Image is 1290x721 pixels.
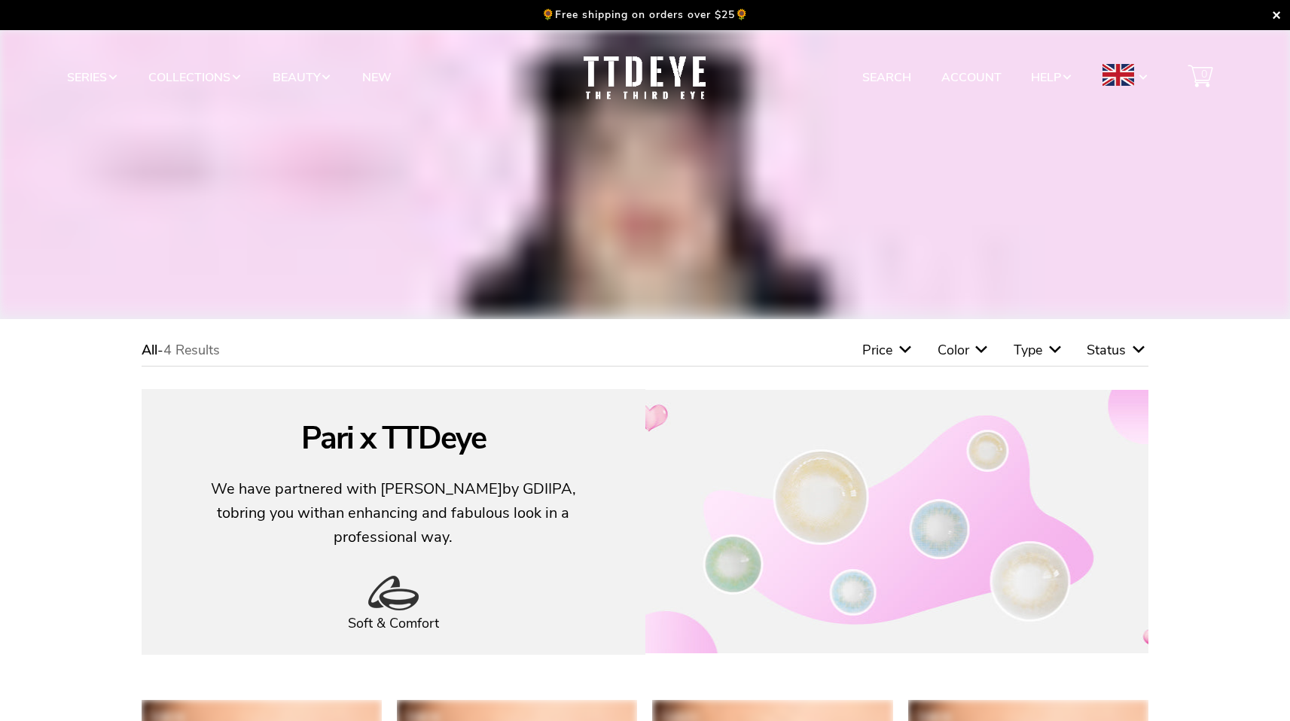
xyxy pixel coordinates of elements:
[862,341,892,359] span: Price
[862,63,911,92] a: Search
[142,341,157,359] span: All
[367,576,419,611] img: contacts_icon_3084228f-f237-4606-86b1-c36232cdfb6f.png
[941,63,1002,92] a: Account
[273,63,333,92] a: Beauty
[203,477,585,549] p: We have partnered with [PERSON_NAME] bring you with
[362,63,392,92] a: New
[148,63,242,92] a: Collections
[301,412,486,462] h1: Pari x TTDeye
[328,503,569,547] span: an enhancing and fabulous look in a professional way.
[938,341,969,359] span: Color
[142,341,220,359] span: -
[1014,341,1042,359] span: Type
[203,615,585,631] div: Soft & Comfort
[541,8,749,22] p: 🌻Free shipping on orders over $25🌻
[1197,60,1211,89] span: 0
[1087,341,1126,359] span: Status
[163,341,220,359] span: 4 Results
[1179,63,1223,92] a: 0
[67,63,119,92] a: Series
[1031,63,1073,92] a: Help
[1102,64,1134,85] img: GBP.png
